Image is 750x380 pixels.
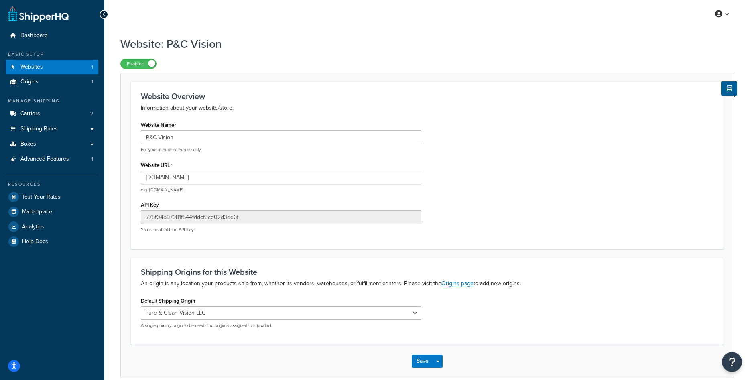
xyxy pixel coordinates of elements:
[721,81,737,96] button: Show Help Docs
[141,202,159,208] label: API Key
[441,279,474,288] a: Origins page
[6,219,98,234] a: Analytics
[6,106,98,121] li: Carriers
[121,59,156,69] label: Enabled
[141,162,172,169] label: Website URL
[20,79,39,85] span: Origins
[6,75,98,89] li: Origins
[20,110,40,117] span: Carriers
[141,279,713,289] p: An origin is any location your products ship from, whether its vendors, warehouses, or fulfillmen...
[6,190,98,204] a: Test Your Rates
[141,122,176,128] label: Website Name
[722,352,742,372] button: Open Resource Center
[22,194,61,201] span: Test Your Rates
[6,122,98,136] a: Shipping Rules
[91,156,93,163] span: 1
[141,103,713,113] p: Information about your website/store.
[141,187,421,193] p: e.g. [DOMAIN_NAME]
[141,268,713,276] h3: Shipping Origins for this Website
[6,106,98,121] a: Carriers2
[6,152,98,167] a: Advanced Features1
[6,75,98,89] a: Origins1
[6,60,98,75] a: Websites1
[22,238,48,245] span: Help Docs
[6,60,98,75] li: Websites
[6,181,98,188] div: Resources
[141,298,195,304] label: Default Shipping Origin
[141,227,421,233] p: You cannot edit the API Key
[90,110,93,117] span: 2
[91,64,93,71] span: 1
[20,32,48,39] span: Dashboard
[20,156,69,163] span: Advanced Features
[6,98,98,104] div: Manage Shipping
[22,224,44,230] span: Analytics
[91,79,93,85] span: 1
[20,64,43,71] span: Websites
[141,210,421,224] input: XDL713J089NBV22
[20,126,58,132] span: Shipping Rules
[6,152,98,167] li: Advanced Features
[120,36,724,52] h1: Website: P&C Vision
[6,28,98,43] a: Dashboard
[141,147,421,153] p: For your internal reference only
[6,205,98,219] a: Marketplace
[412,355,433,368] button: Save
[141,323,421,329] p: A single primary origin to be used if no origin is assigned to a product
[141,92,713,101] h3: Website Overview
[6,51,98,58] div: Basic Setup
[22,209,52,215] span: Marketplace
[6,137,98,152] a: Boxes
[6,234,98,249] a: Help Docs
[20,141,36,148] span: Boxes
